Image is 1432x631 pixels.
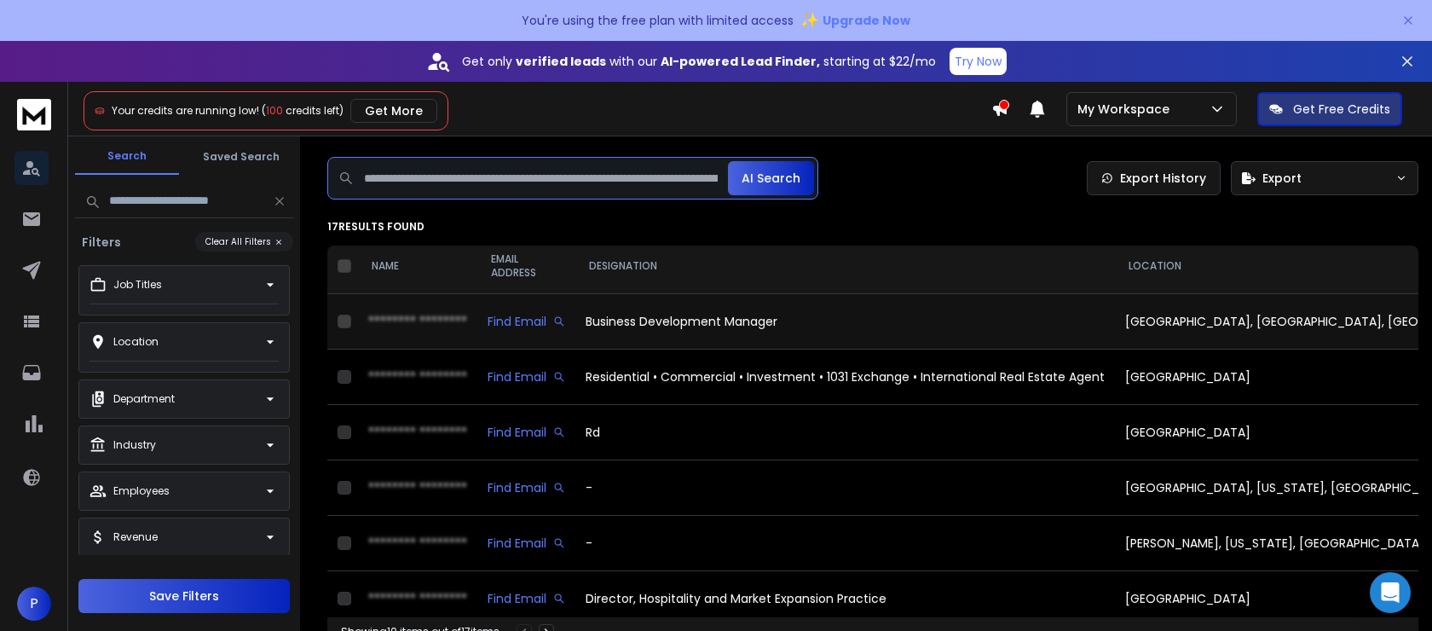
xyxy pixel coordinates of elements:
p: You're using the free plan with limited access [522,12,794,29]
button: Save Filters [78,579,290,613]
button: Search [75,139,179,175]
button: Clear All Filters [195,232,293,252]
span: Your credits are running low! [112,103,259,118]
td: Business Development Manager [575,294,1115,350]
td: Rd [575,405,1115,460]
span: ( credits left) [262,103,344,118]
strong: AI-powered Lead Finder, [661,53,820,70]
p: Department [113,392,175,406]
span: Export [1262,170,1302,187]
button: P [17,587,51,621]
p: Location [113,335,159,349]
th: EMAIL ADDRESS [477,239,575,294]
div: Find Email [488,590,565,607]
th: NAME [358,239,477,294]
p: Get only with our starting at $22/mo [462,53,936,70]
strong: verified leads [516,53,606,70]
p: Revenue [113,530,158,544]
th: DESIGNATION [575,239,1115,294]
p: Try Now [955,53,1002,70]
div: Find Email [488,479,565,496]
button: ✨Upgrade Now [800,3,910,38]
span: ✨ [800,9,819,32]
p: My Workspace [1077,101,1176,118]
p: 17 results found [327,220,1418,234]
p: Job Titles [113,278,162,292]
div: Find Email [488,368,565,385]
h3: Filters [75,234,128,251]
span: Upgrade Now [823,12,910,29]
td: Director, Hospitality and Market Expansion Practice [575,571,1115,627]
p: Industry [113,438,156,452]
button: Get Free Credits [1257,92,1402,126]
div: Find Email [488,535,565,552]
p: Get Free Credits [1293,101,1390,118]
a: Export History [1087,161,1221,195]
div: Find Email [488,313,565,330]
div: Find Email [488,424,565,441]
button: Saved Search [189,140,293,174]
td: - [575,516,1115,571]
td: Residential • Commercial • Investment • 1031 Exchange • International Real Estate Agent [575,350,1115,405]
button: Get More [350,99,437,123]
td: - [575,460,1115,516]
button: Try Now [950,48,1007,75]
button: AI Search [728,161,814,195]
div: Open Intercom Messenger [1370,572,1411,613]
img: logo [17,99,51,130]
span: 100 [266,103,283,118]
p: Employees [113,484,170,498]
